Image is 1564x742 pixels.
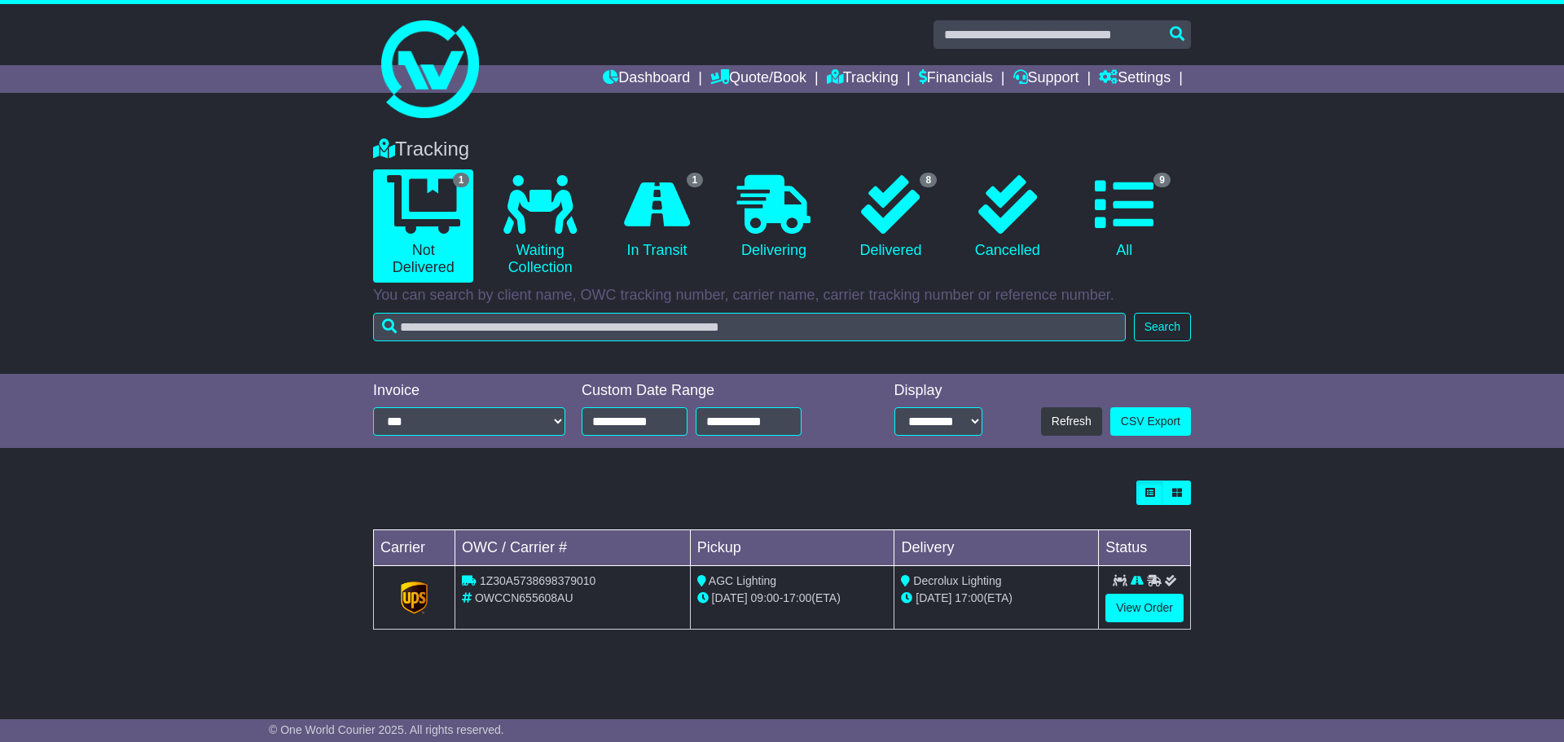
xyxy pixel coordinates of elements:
div: Custom Date Range [582,382,843,400]
a: 1 In Transit [607,169,707,266]
div: Display [894,382,982,400]
td: Carrier [374,530,455,566]
a: Waiting Collection [490,169,590,283]
td: Status [1099,530,1191,566]
button: Search [1134,313,1191,341]
span: AGC Lighting [709,574,776,587]
img: GetCarrierServiceLogo [401,582,428,614]
a: Financials [919,65,993,93]
a: Tracking [827,65,898,93]
a: 9 All [1074,169,1175,266]
div: Invoice [373,382,565,400]
td: OWC / Carrier # [455,530,691,566]
a: CSV Export [1110,407,1191,436]
span: 9 [1153,173,1171,187]
button: Refresh [1041,407,1102,436]
span: 1 [453,173,470,187]
a: Delivering [723,169,824,266]
span: 1Z30A5738698379010 [480,574,595,587]
span: © One World Courier 2025. All rights reserved. [269,723,504,736]
span: 8 [920,173,937,187]
span: 17:00 [955,591,983,604]
a: View Order [1105,594,1184,622]
a: Cancelled [957,169,1057,266]
div: (ETA) [901,590,1092,607]
a: 8 Delivered [841,169,941,266]
span: 17:00 [783,591,811,604]
td: Delivery [894,530,1099,566]
a: Dashboard [603,65,690,93]
div: Tracking [365,138,1199,161]
span: 1 [687,173,704,187]
a: Settings [1099,65,1171,93]
p: You can search by client name, OWC tracking number, carrier name, carrier tracking number or refe... [373,287,1191,305]
span: Decrolux Lighting [913,574,1001,587]
a: Support [1013,65,1079,93]
span: [DATE] [712,591,748,604]
div: - (ETA) [697,590,888,607]
a: 1 Not Delivered [373,169,473,283]
td: Pickup [690,530,894,566]
span: 09:00 [751,591,780,604]
span: OWCCN655608AU [475,591,573,604]
a: Quote/Book [710,65,806,93]
span: [DATE] [916,591,951,604]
